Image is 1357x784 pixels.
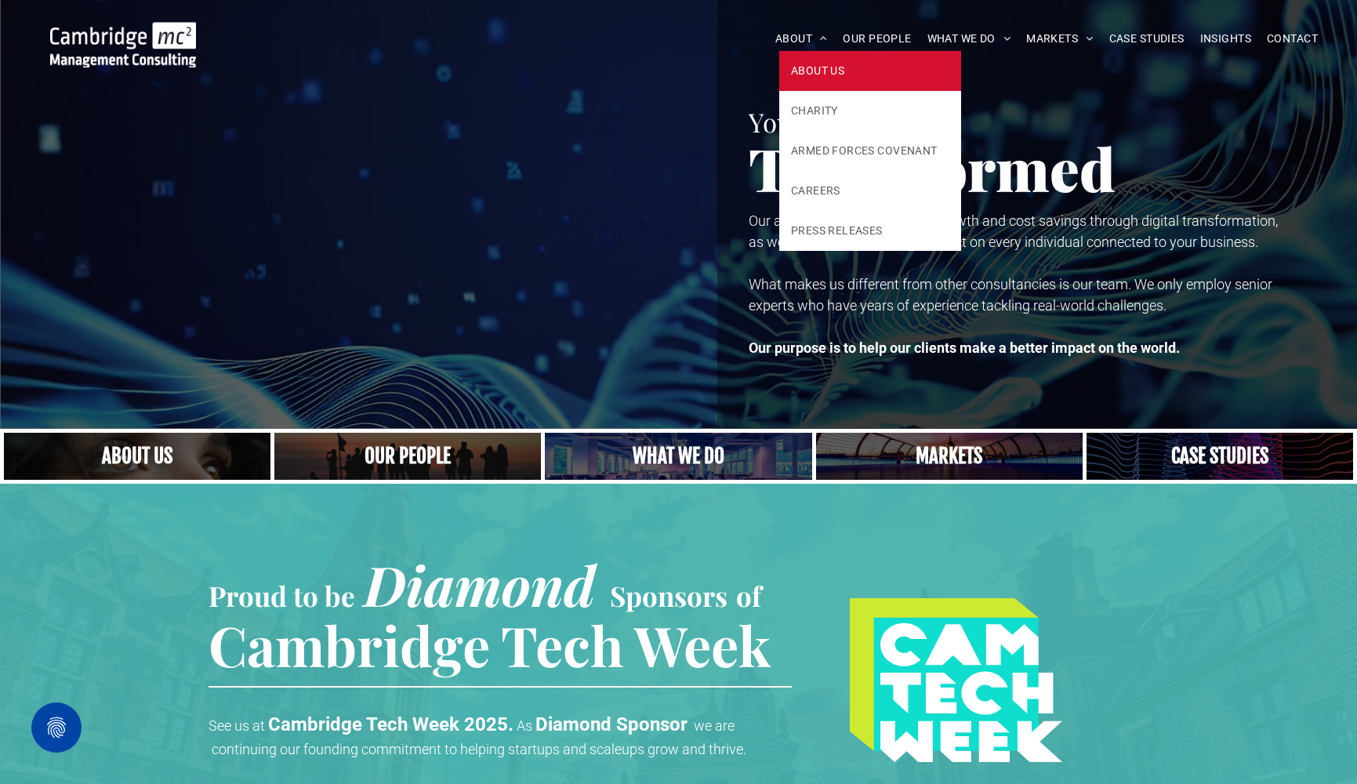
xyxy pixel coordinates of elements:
a: ABOUT US [779,51,961,91]
span: Sponsors [610,577,727,614]
span: Transformed [749,129,1116,207]
a: CONTACT [1259,27,1326,51]
span: Our aim is to realise increased growth and cost savings through digital transformation, as well a... [749,212,1278,250]
a: OUR PEOPLE [835,27,919,51]
strong: Our purpose is to help our clients make a better impact on the world. [749,339,1180,356]
span: Proud to be [209,577,355,614]
span: ARMED FORCES COVENANT [791,143,938,159]
a: CAREERS [779,171,961,211]
span: of [736,577,761,614]
span: See us at [209,717,265,734]
a: A crowd in silhouette at sunset, on a rise or lookout point [274,433,541,480]
span: continuing our founding commitment to helping startups and scaleups grow and thrive. [212,741,746,757]
img: Go to Homepage [50,22,196,67]
a: CASE STUDIES | See an Overview of All Our Case Studies | Cambridge Management Consulting [1087,433,1353,480]
a: ARMED FORCES COVENANT [779,131,961,171]
span: What makes us different from other consultancies is our team. We only employ senior experts who h... [749,276,1272,314]
span: ABOUT US [791,63,844,79]
img: #CAMTECHWEEK logo, Procurement [850,598,1063,762]
a: CHARITY [779,91,961,131]
span: CHARITY [791,103,838,119]
span: CAREERS [791,183,840,199]
span: Cambridge Tech Week [209,608,771,681]
span: Your business [749,104,911,139]
a: Our Markets | Cambridge Management Consulting [816,433,1083,480]
a: INSIGHTS [1192,27,1259,51]
a: Close up of woman's face, centered on her eyes [4,433,270,480]
a: WHAT WE DO [920,27,1019,51]
a: ABOUT [767,27,836,51]
a: CASE STUDIES [1101,27,1192,51]
span: PRESS RELEASES [791,223,883,239]
span: As [517,717,532,734]
a: A yoga teacher lifting his whole body off the ground in the peacock pose [545,433,811,480]
span: ABOUT [775,27,828,51]
strong: Cambridge Tech Week 2025. [268,713,513,735]
span: we are [694,717,735,734]
a: MARKETS [1018,27,1101,51]
a: PRESS RELEASES [779,211,961,251]
a: Your Business Transformed | Cambridge Management Consulting [50,24,196,41]
span: Diamond [364,547,596,621]
strong: Diamond Sponsor [535,713,688,735]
